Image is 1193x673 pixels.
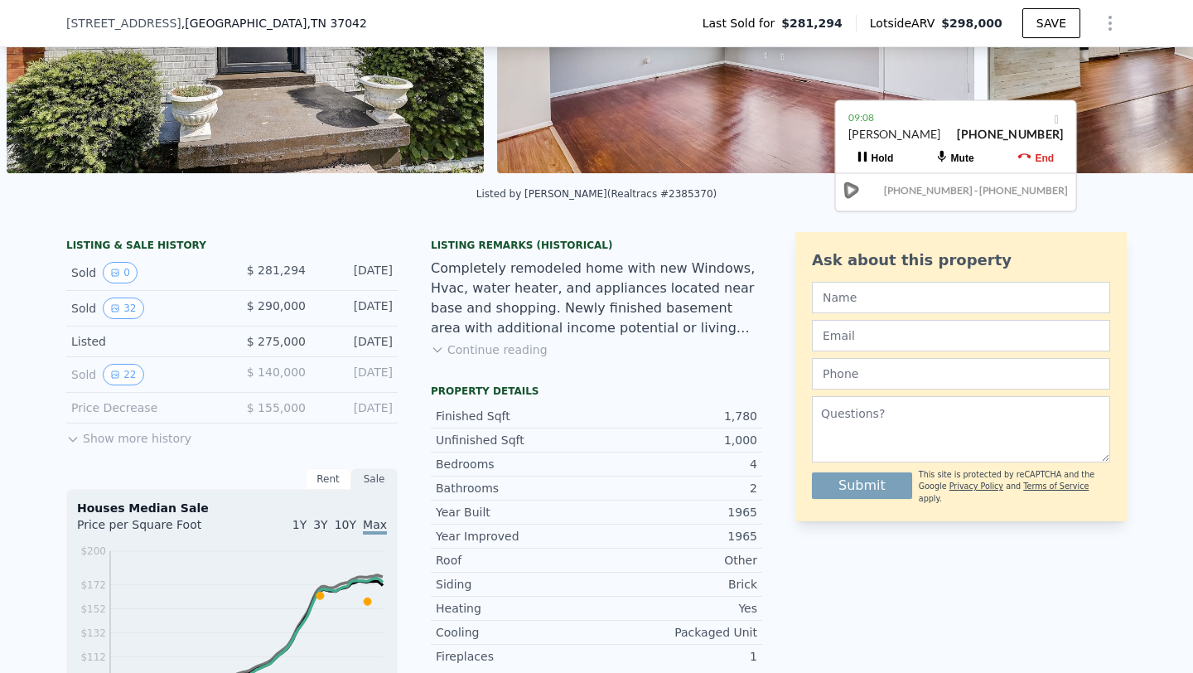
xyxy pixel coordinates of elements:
[596,600,757,617] div: Yes
[919,469,1110,505] div: This site is protected by reCAPTCHA and the Google and apply.
[80,651,106,663] tspan: $112
[71,364,219,385] div: Sold
[436,552,596,569] div: Roof
[949,482,1003,491] a: Privacy Policy
[436,504,596,520] div: Year Built
[812,320,1110,351] input: Email
[247,299,306,312] span: $ 290,000
[319,399,393,416] div: [DATE]
[436,648,596,665] div: Fireplaces
[80,603,106,615] tspan: $152
[436,624,596,641] div: Cooling
[80,627,106,639] tspan: $132
[431,385,762,398] div: Property details
[596,432,757,448] div: 1,000
[305,468,351,490] div: Rent
[941,17,1002,30] span: $298,000
[363,518,387,535] span: Max
[436,408,596,424] div: Finished Sqft
[71,333,219,350] div: Listed
[870,15,941,31] span: Lotside ARV
[436,480,596,496] div: Bathrooms
[319,298,393,319] div: [DATE]
[596,480,757,496] div: 2
[431,341,548,358] button: Continue reading
[77,516,232,543] div: Price per Square Foot
[596,456,757,472] div: 4
[431,259,762,338] div: Completely remodeled home with new Windows, Hvac, water heater, and appliances located near base ...
[335,518,356,531] span: 10Y
[103,298,143,319] button: View historical data
[247,264,306,277] span: $ 281,294
[181,15,367,31] span: , [GEOGRAPHIC_DATA]
[103,364,143,385] button: View historical data
[313,518,327,531] span: 3Y
[812,249,1110,272] div: Ask about this property
[476,188,717,200] div: Listed by [PERSON_NAME] (Realtracs #2385370)
[812,472,912,499] button: Submit
[812,282,1110,313] input: Name
[436,576,596,593] div: Siding
[66,424,191,447] button: Show more history
[431,239,762,252] div: Listing Remarks (Historical)
[1023,482,1089,491] a: Terms of Service
[596,408,757,424] div: 1,780
[292,518,307,531] span: 1Y
[319,333,393,350] div: [DATE]
[103,262,138,283] button: View historical data
[307,17,366,30] span: , TN 37042
[596,648,757,665] div: 1
[247,401,306,414] span: $ 155,000
[596,528,757,545] div: 1965
[436,456,596,472] div: Bedrooms
[781,15,843,31] span: $281,294
[596,504,757,520] div: 1965
[319,364,393,385] div: [DATE]
[319,262,393,283] div: [DATE]
[80,579,106,591] tspan: $172
[247,335,306,348] span: $ 275,000
[703,15,782,31] span: Last Sold for
[66,239,398,255] div: LISTING & SALE HISTORY
[71,399,219,416] div: Price Decrease
[596,552,757,569] div: Other
[436,600,596,617] div: Heating
[1094,7,1127,40] button: Show Options
[351,468,398,490] div: Sale
[812,358,1110,390] input: Phone
[71,262,219,283] div: Sold
[247,366,306,379] span: $ 140,000
[436,432,596,448] div: Unfinished Sqft
[77,500,387,516] div: Houses Median Sale
[596,624,757,641] div: Packaged Unit
[80,545,106,557] tspan: $200
[71,298,219,319] div: Sold
[66,15,181,31] span: [STREET_ADDRESS]
[1022,8,1080,38] button: SAVE
[596,576,757,593] div: Brick
[436,528,596,545] div: Year Improved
